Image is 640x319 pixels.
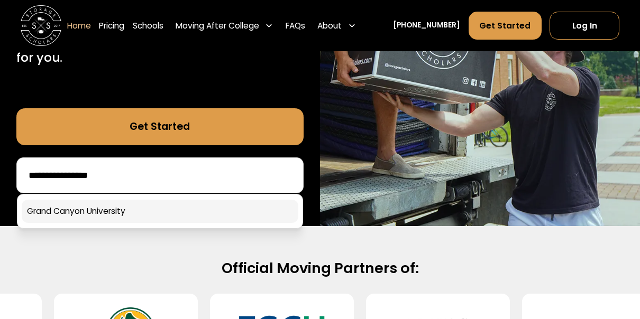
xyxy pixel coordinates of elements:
a: Schools [133,11,163,40]
a: [PHONE_NUMBER] [393,20,460,31]
img: Storage Scholars main logo [21,5,62,46]
div: Moving After College [171,11,278,40]
a: Get Started [469,12,542,39]
div: About [314,11,361,40]
a: Log In [550,12,619,39]
div: Moving After College [176,20,259,32]
div: About [317,20,342,32]
a: Pricing [99,11,124,40]
a: home [21,5,62,46]
a: FAQs [286,11,305,40]
a: Home [67,11,91,40]
a: Get Started [16,108,304,145]
h2: Official Moving Partners of: [32,259,608,277]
